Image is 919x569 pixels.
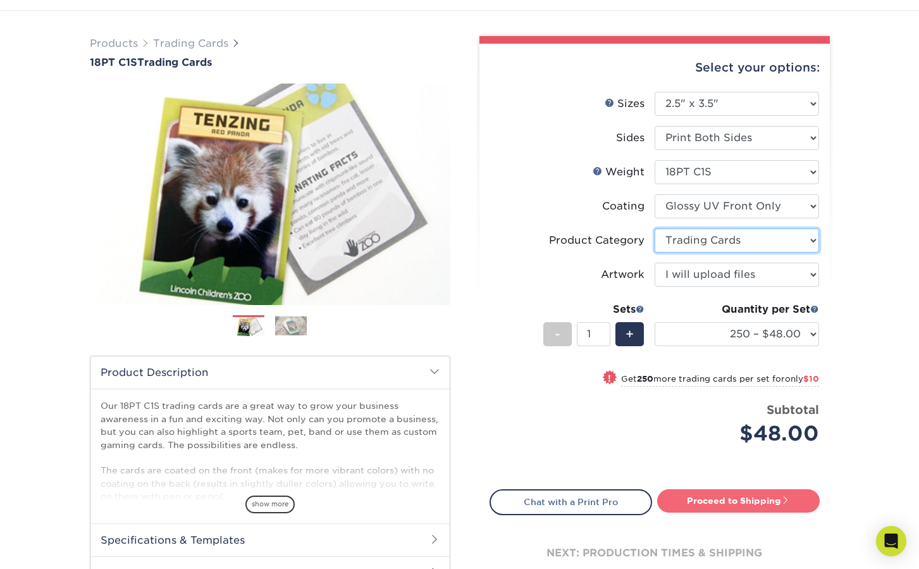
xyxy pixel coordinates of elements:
[601,267,645,282] div: Artwork
[605,96,645,111] div: Sizes
[90,70,450,319] img: 18PT C1S 01
[767,403,819,416] strong: Subtotal
[101,399,440,503] p: Our 18PT C1S trading cards are a great way to grow your business awareness in a fun and exciting ...
[490,44,820,92] div: Select your options:
[637,374,653,384] strong: 250
[490,489,652,515] a: Chat with a Print Pro
[602,199,645,214] div: Coating
[90,37,138,49] a: Products
[153,37,228,49] a: Trading Cards
[90,56,450,68] a: 18PT C1STrading Cards
[593,165,645,180] div: Weight
[785,374,819,384] span: only
[90,56,450,68] h1: Trading Cards
[657,489,820,512] a: Proceed to Shipping
[90,356,450,389] h2: Product Description
[803,374,819,384] span: $10
[621,374,819,387] small: Get more trading cards per set for
[655,302,819,317] div: Quantity per Set
[608,372,611,385] span: !
[245,496,295,513] span: show more
[626,325,634,344] span: +
[876,526,906,556] div: Open Intercom Messenger
[543,302,645,317] div: Sets
[616,130,645,146] div: Sides
[664,418,819,449] div: $48.00
[549,233,645,248] div: Product Category
[233,316,264,338] img: Trading Cards 01
[90,56,137,68] span: 18PT C1S
[90,523,450,556] h2: Specifications & Templates
[555,325,560,344] span: -
[275,316,307,335] img: Trading Cards 02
